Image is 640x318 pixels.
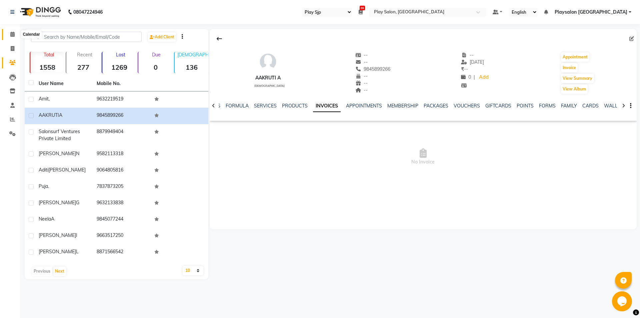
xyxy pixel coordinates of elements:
span: [PERSON_NAME] [39,232,76,238]
span: -- [461,52,474,58]
td: 9845077244 [93,212,151,228]
button: Next [53,267,66,276]
a: VOUCHERS [454,103,480,109]
strong: 1558 [30,63,64,71]
p: Lost [105,52,136,58]
a: PACKAGES [424,103,448,109]
span: A [51,216,54,222]
a: PRODUCTS [282,103,308,109]
span: Amit [39,96,49,102]
span: A [59,112,62,118]
td: 8879949404 [93,124,151,146]
span: , [49,96,50,102]
span: I [76,232,77,238]
img: avatar [258,52,278,72]
img: logo [17,3,63,21]
p: Total [33,52,64,58]
span: G [76,200,79,206]
p: [DEMOGRAPHIC_DATA] [177,52,209,58]
p: Due [140,52,172,58]
span: [PERSON_NAME] [39,249,76,255]
td: 7837873205 [93,179,151,195]
span: Puja [39,183,48,189]
span: -- [355,59,368,65]
span: [DATE] [461,59,484,65]
td: 9632219519 [93,91,151,108]
a: FORMS [539,103,556,109]
div: Calendar [21,30,41,38]
th: Mobile No. [93,76,151,91]
a: APPOINTMENTS [346,103,382,109]
td: 9582113318 [93,146,151,163]
span: L [76,249,79,255]
strong: 0 [138,63,172,71]
a: Add [478,73,489,82]
span: 9845899266 [355,66,391,72]
a: Add Client [148,32,176,42]
span: 66 [360,6,365,10]
span: Aditi [39,167,48,173]
a: GIFTCARDS [485,103,511,109]
span: [PERSON_NAME] [39,200,76,206]
iframe: chat widget [612,291,633,311]
td: 8871566542 [93,244,151,261]
span: Salonsurf Ventures Private Limited [39,128,80,141]
a: FORMULA [226,103,249,109]
strong: 136 [175,63,209,71]
a: INVOICES [313,100,341,112]
span: . [48,183,49,189]
strong: 1269 [102,63,136,71]
button: View Album [561,84,588,94]
button: Invoice [561,63,578,72]
a: 66 [359,9,363,15]
th: User Name [35,76,93,91]
span: No Invoice [210,123,637,190]
td: 9845899266 [93,108,151,124]
button: View Summary [561,74,594,83]
span: -- [355,80,368,86]
b: 08047224946 [73,3,103,21]
a: SERVICES [254,103,277,109]
a: MEMBERSHIP [387,103,418,109]
span: Neela [39,216,51,222]
div: AAKRUTI A [252,74,285,81]
span: n [76,150,79,156]
div: Back to Client [212,32,226,45]
strong: 277 [66,63,100,71]
button: Appointment [561,52,589,62]
input: Search by Name/Mobile/Email/Code [31,32,142,42]
span: -- [355,87,368,93]
span: | [474,74,475,81]
span: -- [355,52,368,58]
a: WALLET [604,103,623,109]
td: 9663517250 [93,228,151,244]
span: -- [355,73,368,79]
span: ₹ [461,66,464,72]
span: [PERSON_NAME] [39,150,76,156]
td: 9632133838 [93,195,151,212]
span: Playsalon [GEOGRAPHIC_DATA] [555,9,627,16]
a: POINTS [517,103,534,109]
span: [DEMOGRAPHIC_DATA] [254,84,285,87]
a: FAMILY [561,103,577,109]
span: [PERSON_NAME] [48,167,86,173]
span: 0 [461,74,471,80]
p: Recent [69,52,100,58]
span: -- [461,66,468,72]
span: AAKRUTI [39,112,59,118]
a: CARDS [582,103,599,109]
td: 9064805816 [93,163,151,179]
